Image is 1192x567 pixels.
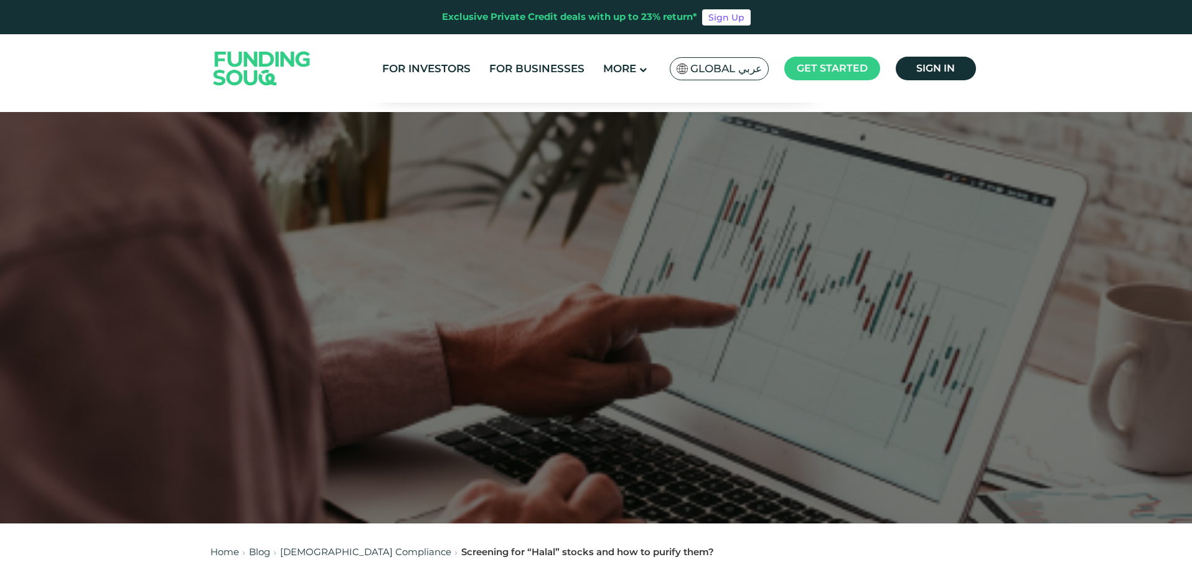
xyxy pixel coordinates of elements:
div: Screening for “Halal” stocks and how to purify them? [461,545,714,560]
span: Sign in [916,62,955,74]
span: Get started [797,62,868,74]
img: Logo [201,37,323,100]
a: Sign in [896,57,976,80]
a: For Investors [379,59,474,79]
img: SA Flag [677,63,688,74]
span: More [603,62,636,75]
span: Global عربي [690,62,762,76]
a: [DEMOGRAPHIC_DATA] Compliance [280,546,451,558]
a: For Businesses [486,59,588,79]
div: Exclusive Private Credit deals with up to 23% return* [442,10,697,24]
a: Blog [249,546,270,558]
a: Home [210,546,239,558]
a: Sign Up [702,9,751,26]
